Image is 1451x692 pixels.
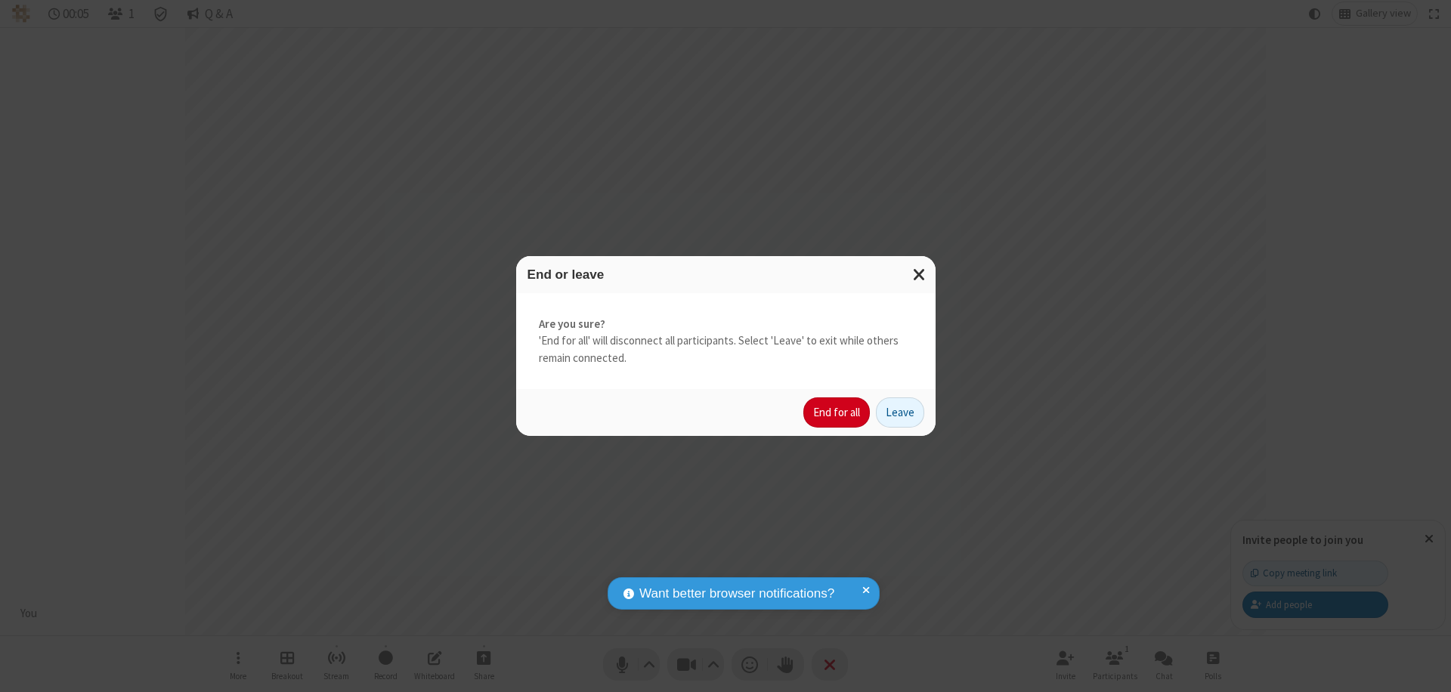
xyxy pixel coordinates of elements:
button: Close modal [904,256,936,293]
button: Leave [876,397,924,428]
div: 'End for all' will disconnect all participants. Select 'Leave' to exit while others remain connec... [516,293,936,390]
span: Want better browser notifications? [639,584,834,604]
h3: End or leave [527,267,924,282]
button: End for all [803,397,870,428]
strong: Are you sure? [539,316,913,333]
